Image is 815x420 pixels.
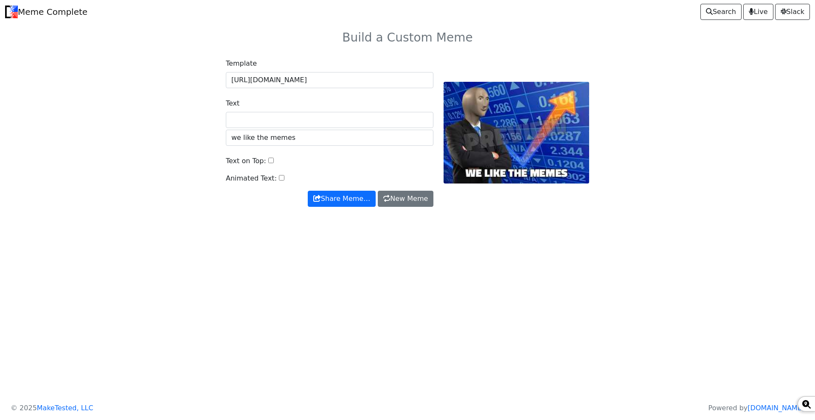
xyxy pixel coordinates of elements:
[308,191,376,207] button: Share Meme…
[226,98,239,108] label: Text
[378,191,433,207] a: New Meme
[226,130,433,146] input: stonks
[775,4,810,20] a: Slack
[5,3,87,20] a: Meme Complete
[11,403,93,413] p: © 2025
[226,58,257,69] label: Template
[226,173,277,184] label: Animated Text:
[5,6,18,18] img: Meme Complete
[700,4,742,20] a: Search
[748,404,804,412] a: [DOMAIN_NAME]
[708,403,804,413] p: Powered by
[226,156,266,166] label: Text on Top:
[383,194,428,204] span: New Meme
[781,7,804,17] span: Slack
[743,4,773,20] a: Live
[132,31,683,45] h3: Build a Custom Meme
[749,7,768,17] span: Live
[37,404,93,412] a: MakeTested, LLC
[226,72,433,88] input: Background Image URL
[706,7,736,17] span: Search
